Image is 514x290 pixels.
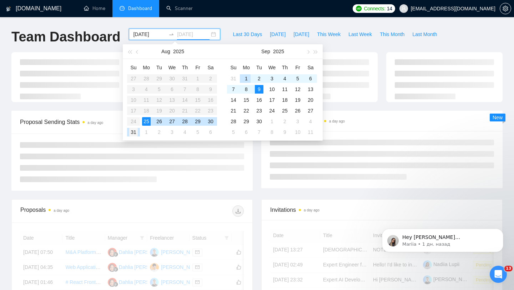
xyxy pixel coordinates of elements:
[281,128,289,136] div: 9
[166,127,178,137] td: 2025-09-03
[140,127,153,137] td: 2025-09-01
[227,116,240,127] td: 2025-09-28
[178,127,191,137] td: 2025-09-04
[240,73,253,84] td: 2025-09-01
[242,85,251,94] div: 8
[178,116,191,127] td: 2025-08-28
[266,105,278,116] td: 2025-09-24
[142,117,151,126] div: 25
[266,29,289,40] button: [DATE]
[304,62,317,73] th: Sa
[281,106,289,115] div: 25
[255,106,263,115] div: 23
[412,30,437,38] span: Last Month
[193,128,202,136] div: 5
[253,84,266,95] td: 2025-09-09
[270,30,286,38] span: [DATE]
[266,116,278,127] td: 2025-10-01
[268,74,276,83] div: 3
[281,117,289,126] div: 2
[306,74,315,83] div: 6
[11,45,132,69] div: message notification from Mariia, 1 дн. назад. Hey vladyslavsharahov@gmail.com, Looks like your U...
[291,84,304,95] td: 2025-09-12
[266,127,278,137] td: 2025-10-08
[133,30,166,38] input: Start date
[371,184,514,264] iframe: To enrich screen reader interactions, please activate Accessibility in Grammarly extension settings
[281,74,289,83] div: 4
[166,62,178,73] th: We
[364,5,385,12] span: Connects:
[62,215,81,229] span: neutral face reaction
[227,95,240,105] td: 2025-09-14
[127,127,140,137] td: 2025-08-31
[229,29,266,40] button: Last 30 Days
[191,62,204,73] th: Fr
[191,116,204,127] td: 2025-08-29
[281,96,289,104] div: 18
[266,84,278,95] td: 2025-09-10
[500,3,511,14] button: setting
[266,95,278,105] td: 2025-09-17
[155,117,163,126] div: 26
[227,105,240,116] td: 2025-09-21
[5,3,18,16] button: go back
[168,117,176,126] div: 27
[291,116,304,127] td: 2025-10-03
[229,74,238,83] div: 31
[9,207,134,215] div: Была ли полезна эта статья?
[87,121,103,125] time: a day ago
[380,30,404,38] span: This Month
[227,84,240,95] td: 2025-09-07
[240,62,253,73] th: Mo
[191,127,204,137] td: 2025-09-05
[6,3,11,15] img: logo
[229,117,238,126] div: 28
[268,117,276,126] div: 1
[47,215,58,229] span: 😞
[291,127,304,137] td: 2025-10-10
[255,117,263,126] div: 30
[242,106,251,115] div: 22
[293,96,302,104] div: 19
[306,106,315,115] div: 27
[401,6,406,11] span: user
[278,84,291,95] td: 2025-09-11
[344,29,376,40] button: Last Week
[500,6,511,11] a: setting
[31,57,123,64] p: Message from Mariia, sent 1 дн. назад
[16,51,27,63] img: Profile image for Mariia
[168,31,174,37] span: swap-right
[304,84,317,95] td: 2025-09-13
[140,116,153,127] td: 2025-08-25
[306,128,315,136] div: 11
[261,44,270,59] button: Sep
[27,238,115,244] a: Открыть в справочном центре
[278,62,291,73] th: Th
[253,105,266,116] td: 2025-09-23
[304,105,317,116] td: 2025-09-27
[270,116,494,125] span: Scanner Breakdown
[193,117,202,126] div: 29
[229,128,238,136] div: 5
[240,95,253,105] td: 2025-09-15
[253,127,266,137] td: 2025-10-07
[153,127,166,137] td: 2025-09-02
[255,128,263,136] div: 7
[206,117,215,126] div: 30
[20,205,132,217] div: Proposals
[293,74,302,83] div: 5
[313,29,344,40] button: This Week
[84,5,105,11] a: homeHome
[155,128,163,136] div: 2
[178,62,191,73] th: Th
[408,29,441,40] button: Last Month
[255,85,263,94] div: 9
[233,30,262,38] span: Last 30 Days
[268,85,276,94] div: 10
[242,96,251,104] div: 15
[240,105,253,116] td: 2025-09-22
[168,128,176,136] div: 3
[293,117,302,126] div: 3
[293,128,302,136] div: 10
[44,215,62,229] span: disappointed reaction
